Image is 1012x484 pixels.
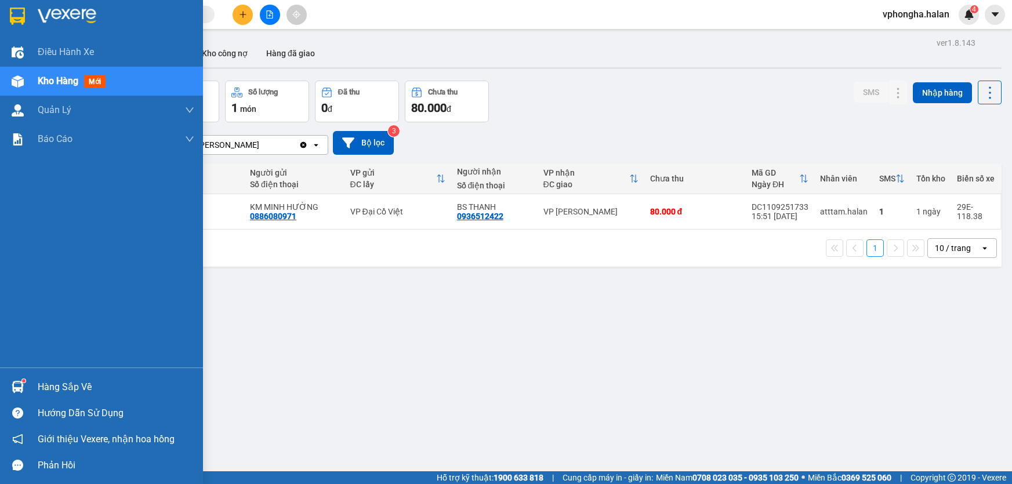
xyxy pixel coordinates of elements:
sup: 4 [970,5,978,13]
img: icon-new-feature [964,9,974,20]
div: VP Đại Cồ Việt [350,207,445,216]
span: plus [239,10,247,19]
span: Miền Nam [656,471,799,484]
span: món [240,104,256,114]
strong: 0369 525 060 [841,473,891,482]
div: Phản hồi [38,457,194,474]
button: Hàng đã giao [257,39,324,67]
button: plus [233,5,253,25]
div: Số lượng [248,88,278,96]
span: 1 [231,101,238,115]
div: ĐC lấy [350,180,436,189]
span: Miền Bắc [808,471,891,484]
div: BS THANH [457,202,532,212]
div: Ngày ĐH [752,180,799,189]
sup: 1 [22,379,26,383]
button: Kho công nợ [193,39,257,67]
span: Kho hàng [38,75,78,86]
div: 1 [916,207,945,216]
img: logo-vxr [10,8,25,25]
div: Chưa thu [428,88,458,96]
span: đ [447,104,451,114]
strong: 1900 633 818 [494,473,543,482]
div: 10 / trang [935,242,971,254]
div: Đã thu [338,88,360,96]
div: Mã GD [752,168,799,177]
div: Người gửi [250,168,338,177]
div: 15:51 [DATE] [752,212,808,221]
div: VP gửi [350,168,436,177]
button: 1 [866,239,884,257]
span: ngày [923,207,941,216]
input: Selected VP Hồng Hà. [260,139,262,151]
div: 0886080971 [250,212,296,221]
span: file-add [266,10,274,19]
button: file-add [260,5,280,25]
svg: open [980,243,989,253]
button: Đã thu0đ [315,81,399,122]
span: 80.000 [411,101,447,115]
div: Nhân viên [820,174,868,183]
button: SMS [854,82,888,103]
img: warehouse-icon [12,46,24,59]
span: mới [84,75,106,88]
img: warehouse-icon [12,381,24,393]
span: notification [12,434,23,445]
div: 0936512422 [457,212,503,221]
div: Hướng dẫn sử dụng [38,405,194,422]
span: Hỗ trợ kỹ thuật: [437,471,543,484]
div: Bất kỳ [169,207,238,216]
span: Giới thiệu Vexere, nhận hoa hồng [38,432,175,446]
div: ver 1.8.143 [937,37,975,49]
img: solution-icon [12,133,24,145]
div: Biển số xe [957,174,995,183]
span: đ [328,104,332,114]
div: atttam.halan [820,207,868,216]
div: 15 kg [169,216,238,225]
sup: 3 [388,125,400,137]
th: Toggle SortBy [344,163,451,194]
span: down [185,134,194,144]
div: 29E-118.38 [957,202,995,221]
span: Quản Lý [38,103,71,117]
button: Chưa thu80.000đ [405,81,489,122]
span: Cung cấp máy in - giấy in: [563,471,653,484]
span: question-circle [12,407,23,419]
span: message [12,460,23,471]
span: | [552,471,554,484]
div: SMS [879,174,895,183]
svg: open [311,140,321,150]
button: Nhập hàng [913,82,972,103]
div: Hàng sắp về [38,379,194,396]
div: 1 [879,207,905,216]
div: Chưa thu [650,174,740,183]
span: aim [292,10,300,19]
span: down [185,105,194,115]
th: Toggle SortBy [873,163,911,194]
th: Toggle SortBy [538,163,644,194]
div: VP [PERSON_NAME] [185,139,259,151]
button: Bộ lọc [333,131,394,155]
span: ⚪️ [801,475,805,480]
span: 4 [972,5,976,13]
div: Tồn kho [916,174,945,183]
div: 1 món [169,198,238,207]
button: aim [286,5,307,25]
span: Điều hành xe [38,45,94,59]
div: ĐC giao [543,180,629,189]
span: copyright [948,474,956,482]
div: Chi tiết [169,174,238,183]
span: | [900,471,902,484]
span: caret-down [990,9,1000,20]
div: Số điện thoại [457,181,532,190]
span: Báo cáo [38,132,72,146]
div: VP [PERSON_NAME] [543,207,639,216]
button: caret-down [985,5,1005,25]
div: DC1109251733 [752,202,808,212]
div: 80.000 đ [650,207,740,216]
span: 0 [321,101,328,115]
img: warehouse-icon [12,104,24,117]
button: Số lượng1món [225,81,309,122]
th: Toggle SortBy [746,163,814,194]
div: Người nhận [457,167,532,176]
